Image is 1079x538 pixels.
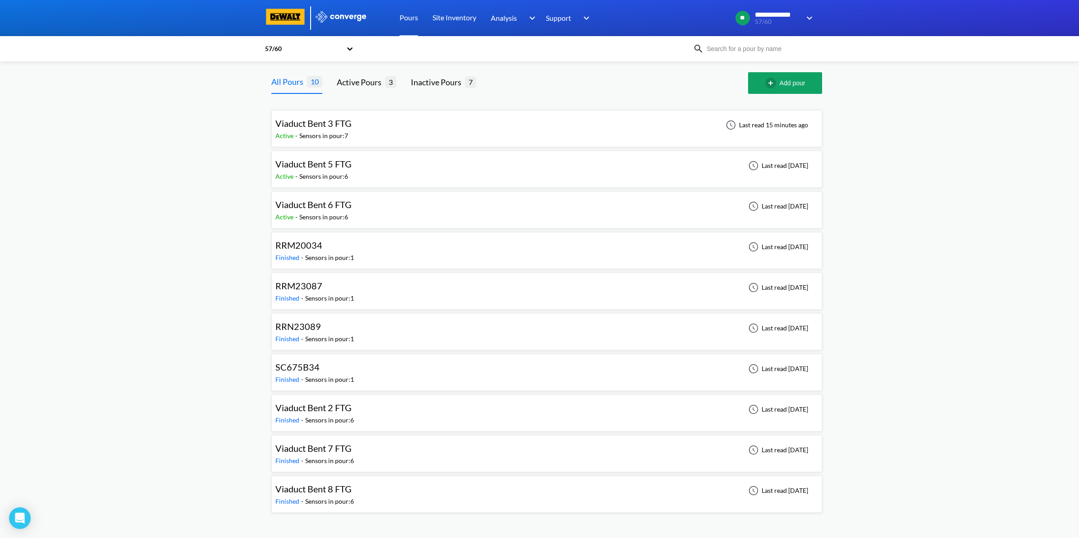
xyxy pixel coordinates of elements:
[744,282,811,293] div: Last read [DATE]
[275,362,320,372] span: SC675B34
[275,457,301,464] span: Finished
[546,12,571,23] span: Support
[523,13,538,23] img: downArrow.svg
[275,118,352,129] span: Viaduct Bent 3 FTG
[275,132,295,139] span: Active
[301,497,305,505] span: -
[275,294,301,302] span: Finished
[275,416,301,424] span: Finished
[577,13,592,23] img: downArrow.svg
[275,335,301,343] span: Finished
[275,483,352,494] span: Viaduct Bent 8 FTG
[275,172,295,180] span: Active
[301,376,305,383] span: -
[275,497,301,505] span: Finished
[305,253,354,263] div: Sensors in pour: 1
[275,213,295,221] span: Active
[275,443,352,454] span: Viaduct Bent 7 FTG
[301,254,305,261] span: -
[271,202,822,209] a: Viaduct Bent 6 FTGActive-Sensors in pour:6Last read [DATE]
[800,13,815,23] img: downArrow.svg
[275,158,352,169] span: Viaduct Bent 5 FTG
[301,335,305,343] span: -
[385,76,396,88] span: 3
[744,323,811,334] div: Last read [DATE]
[693,43,704,54] img: icon-search.svg
[744,160,811,171] div: Last read [DATE]
[264,9,307,25] img: logo-dewalt.svg
[305,496,354,506] div: Sensors in pour: 6
[307,76,322,87] span: 10
[271,405,822,413] a: Viaduct Bent 2 FTGFinished-Sensors in pour:6Last read [DATE]
[744,445,811,455] div: Last read [DATE]
[315,11,367,23] img: logo_ewhite.svg
[9,507,31,529] div: Open Intercom Messenger
[301,294,305,302] span: -
[704,44,813,54] input: Search for a pour by name
[275,199,352,210] span: Viaduct Bent 6 FTG
[744,241,811,252] div: Last read [DATE]
[748,72,822,94] button: Add pour
[299,172,348,181] div: Sensors in pour: 6
[295,213,299,221] span: -
[295,172,299,180] span: -
[744,404,811,415] div: Last read [DATE]
[275,254,301,261] span: Finished
[411,76,465,88] div: Inactive Pours
[271,283,822,291] a: RRM23087Finished-Sensors in pour:1Last read [DATE]
[305,334,354,344] div: Sensors in pour: 1
[305,415,354,425] div: Sensors in pour: 6
[275,376,301,383] span: Finished
[305,375,354,385] div: Sensors in pour: 1
[295,132,299,139] span: -
[271,364,822,372] a: SC675B34Finished-Sensors in pour:1Last read [DATE]
[491,12,517,23] span: Analysis
[271,161,822,169] a: Viaduct Bent 5 FTGActive-Sensors in pour:6Last read [DATE]
[271,242,822,250] a: RRM20034Finished-Sensors in pour:1Last read [DATE]
[275,402,352,413] span: Viaduct Bent 2 FTG
[301,416,305,424] span: -
[744,201,811,212] div: Last read [DATE]
[744,485,811,496] div: Last read [DATE]
[755,19,800,25] span: 57/60
[271,75,307,88] div: All Pours
[275,280,322,291] span: RRM23087
[305,456,354,466] div: Sensors in pour: 6
[271,445,822,453] a: Viaduct Bent 7 FTGFinished-Sensors in pour:6Last read [DATE]
[299,131,348,141] div: Sensors in pour: 7
[271,121,822,128] a: Viaduct Bent 3 FTGActive-Sensors in pour:7Last read 15 minutes ago
[721,120,811,130] div: Last read 15 minutes ago
[337,76,385,88] div: Active Pours
[765,78,780,88] img: add-circle-outline.svg
[299,212,348,222] div: Sensors in pour: 6
[465,76,476,88] span: 7
[305,293,354,303] div: Sensors in pour: 1
[301,457,305,464] span: -
[264,44,342,54] div: 57/60
[744,363,811,374] div: Last read [DATE]
[275,240,322,250] span: RRM20034
[275,321,321,332] span: RRN23089
[271,486,822,494] a: Viaduct Bent 8 FTGFinished-Sensors in pour:6Last read [DATE]
[271,324,822,331] a: RRN23089Finished-Sensors in pour:1Last read [DATE]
